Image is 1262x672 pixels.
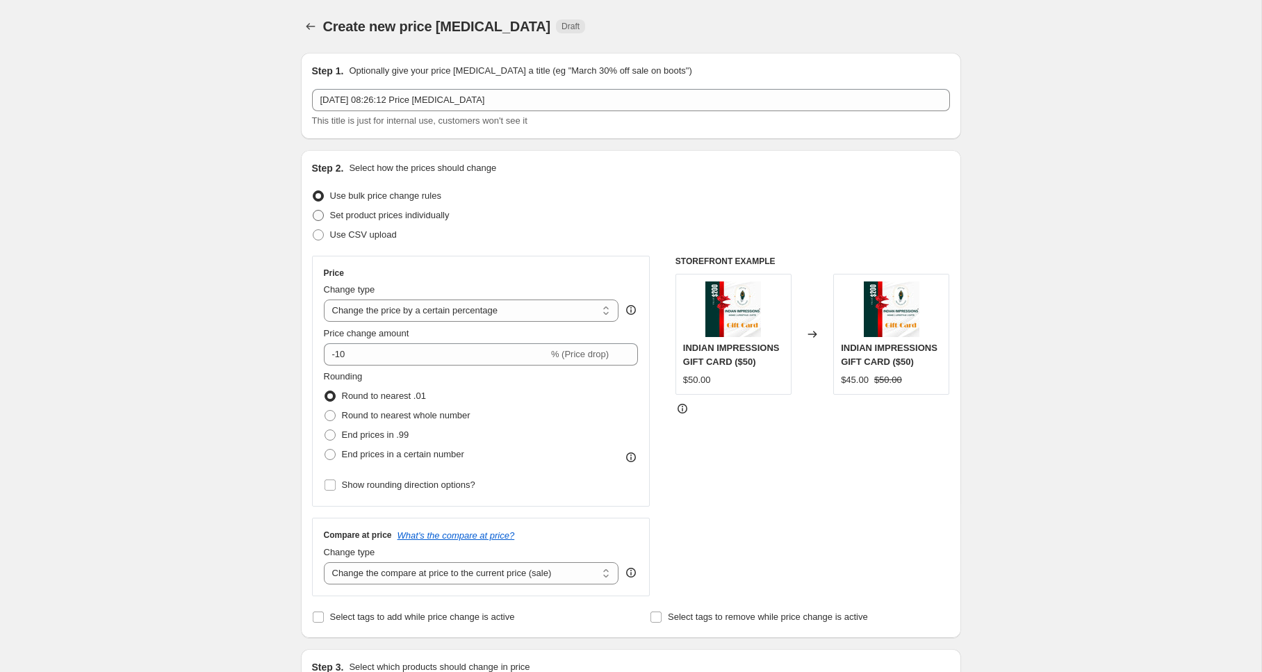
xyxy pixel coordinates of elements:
[841,343,937,367] span: INDIAN IMPRESSIONS GIFT CARD ($50)
[312,161,344,175] h2: Step 2.
[312,64,344,78] h2: Step 1.
[324,268,344,279] h3: Price
[330,229,397,240] span: Use CSV upload
[705,281,761,337] img: Gift_Card_200_80x.jpg
[841,373,869,387] div: $45.00
[342,449,464,459] span: End prices in a certain number
[562,21,580,32] span: Draft
[342,480,475,490] span: Show rounding direction options?
[330,190,441,201] span: Use bulk price change rules
[551,349,609,359] span: % (Price drop)
[342,429,409,440] span: End prices in .99
[324,530,392,541] h3: Compare at price
[874,373,902,387] strike: $50.00
[398,530,515,541] button: What's the compare at price?
[312,115,527,126] span: This title is just for internal use, customers won't see it
[683,373,711,387] div: $50.00
[342,410,470,420] span: Round to nearest whole number
[675,256,950,267] h6: STOREFRONT EXAMPLE
[301,17,320,36] button: Price change jobs
[324,547,375,557] span: Change type
[330,612,515,622] span: Select tags to add while price change is active
[330,210,450,220] span: Set product prices individually
[324,371,363,382] span: Rounding
[864,281,919,337] img: Gift_Card_200_80x.jpg
[324,284,375,295] span: Change type
[312,89,950,111] input: 30% off holiday sale
[624,303,638,317] div: help
[349,161,496,175] p: Select how the prices should change
[668,612,868,622] span: Select tags to remove while price change is active
[683,343,780,367] span: INDIAN IMPRESSIONS GIFT CARD ($50)
[624,566,638,580] div: help
[349,64,691,78] p: Optionally give your price [MEDICAL_DATA] a title (eg "March 30% off sale on boots")
[323,19,551,34] span: Create new price [MEDICAL_DATA]
[324,328,409,338] span: Price change amount
[324,343,548,366] input: -15
[342,391,426,401] span: Round to nearest .01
